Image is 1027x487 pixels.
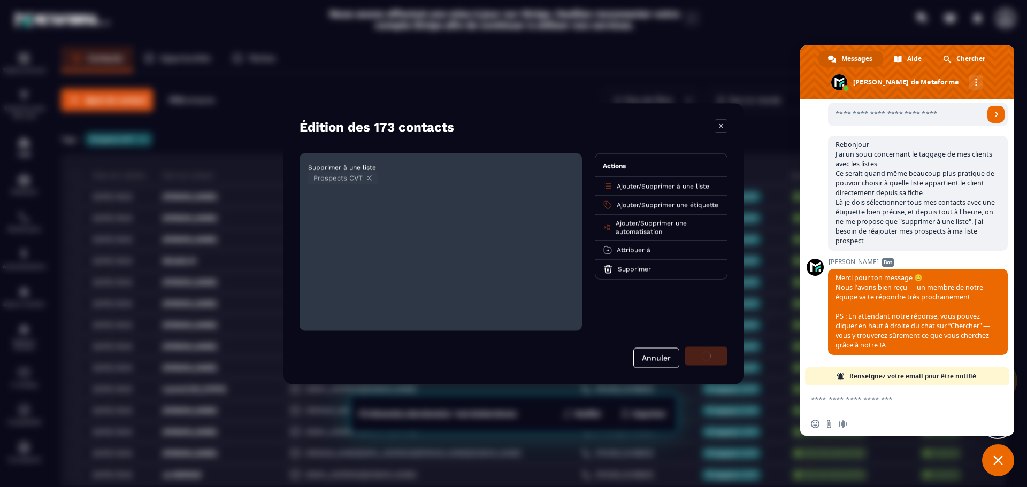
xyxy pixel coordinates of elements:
[828,103,984,126] input: Entrez votre adresse email...
[641,182,709,190] span: Supprimer à une liste
[617,200,718,209] p: /
[617,182,639,190] span: Ajouter
[907,51,922,67] span: Aide
[987,106,1005,123] span: Envoyer
[617,182,709,190] p: /
[933,51,996,67] div: Chercher
[825,420,833,428] span: Envoyer un fichier
[603,162,626,169] span: Actions
[841,51,872,67] span: Messages
[811,395,980,404] textarea: Entrez votre message...
[641,201,718,208] span: Supprimer une étiquette
[882,258,894,267] span: Bot
[633,347,679,368] button: Annuler
[818,51,883,67] div: Messages
[884,51,932,67] div: Aide
[618,265,651,273] span: Supprimer
[811,420,819,428] span: Insérer un emoji
[836,273,990,350] span: Merci pour ton message 😊 Nous l’avons bien reçu — un membre de notre équipe va te répondre très p...
[836,140,995,245] span: Rebonjour J'ai un souci concernant le taggage de mes clients avec les listes. Ce serait quand mêm...
[616,219,719,236] p: /
[617,246,650,253] span: Attribuer à
[308,164,376,171] span: Supprimer à une liste
[828,258,1008,266] span: [PERSON_NAME]
[849,367,978,385] span: Renseignez votre email pour être notifié.
[616,219,687,235] span: Supprimer une automatisation
[839,420,847,428] span: Message audio
[969,75,983,90] div: Autres canaux
[616,219,638,227] span: Ajouter
[956,51,985,67] span: Chercher
[300,119,454,134] h4: Édition des 173 contacts
[982,444,1014,476] div: Fermer le chat
[617,201,639,208] span: Ajouter
[313,174,363,182] span: Prospects CVT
